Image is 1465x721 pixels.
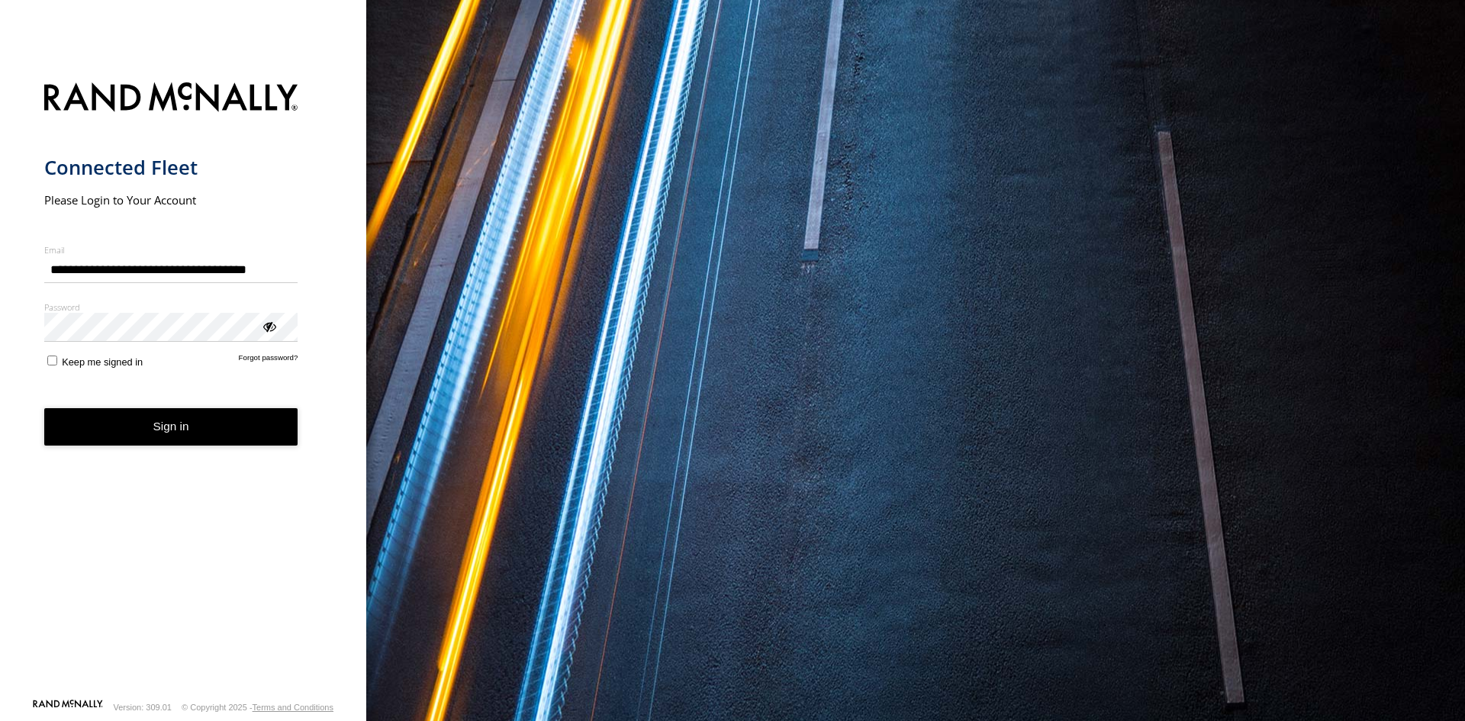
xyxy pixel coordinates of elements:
[261,318,276,333] div: ViewPassword
[44,155,298,180] h1: Connected Fleet
[182,703,333,712] div: © Copyright 2025 -
[62,356,143,368] span: Keep me signed in
[253,703,333,712] a: Terms and Conditions
[47,356,57,365] input: Keep me signed in
[44,244,298,256] label: Email
[33,700,103,715] a: Visit our Website
[44,192,298,208] h2: Please Login to Your Account
[44,79,298,118] img: Rand McNally
[44,301,298,313] label: Password
[239,353,298,368] a: Forgot password?
[114,703,172,712] div: Version: 309.01
[44,73,323,698] form: main
[44,408,298,446] button: Sign in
